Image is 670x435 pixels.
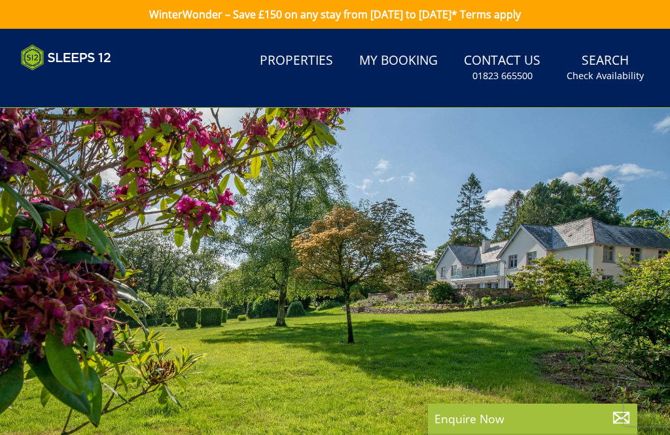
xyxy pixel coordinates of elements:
img: Sleeps 12 [21,44,111,71]
small: 01823 665500 [472,69,533,82]
a: Properties [255,46,338,76]
small: Check Availability [567,69,644,82]
iframe: Customer reviews powered by Trustpilot [14,78,152,90]
a: My Booking [354,46,443,76]
p: Enquire Now [434,410,631,427]
a: SearchCheck Availability [561,46,649,89]
a: Contact Us01823 665500 [459,46,546,89]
